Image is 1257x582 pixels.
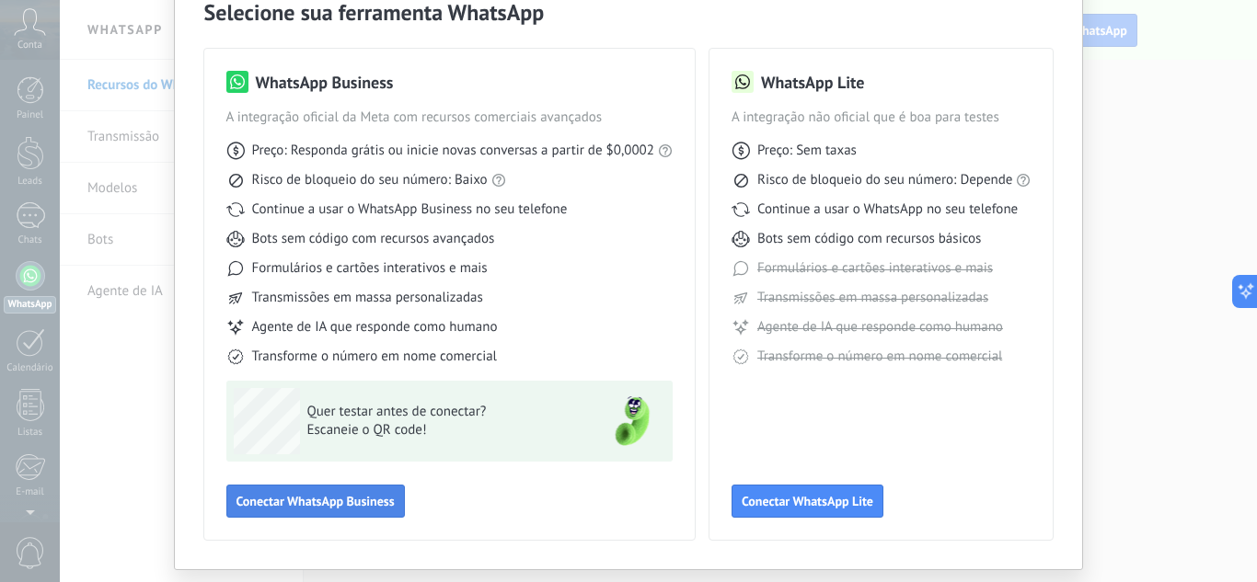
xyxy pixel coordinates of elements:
span: Bots sem código com recursos básicos [757,230,981,248]
span: Conectar WhatsApp Lite [742,495,873,508]
span: Continue a usar o WhatsApp Business no seu telefone [252,200,568,219]
span: Formulários e cartões interativos e mais [252,259,488,278]
span: Continue a usar o WhatsApp no seu telefone [757,200,1018,219]
span: Quer testar antes de conectar? [307,403,576,421]
span: Conectar WhatsApp Business [236,495,395,508]
span: Transforme o número em nome comercial [757,348,1002,366]
span: Escaneie o QR code! [307,421,576,439]
img: green-phone.png [599,388,665,454]
span: Formulários e cartões interativos e mais [757,259,993,278]
h3: WhatsApp Business [256,71,394,94]
span: Risco de bloqueio do seu número: Depende [757,171,1013,189]
h3: WhatsApp Lite [761,71,864,94]
span: Bots sem código com recursos avançados [252,230,495,248]
span: Transmissões em massa personalizadas [252,289,483,307]
span: A integração não oficial que é boa para testes [732,108,1032,127]
button: Conectar WhatsApp Lite [732,485,883,518]
span: Transforme o número em nome comercial [252,348,497,366]
span: A integração oficial da Meta com recursos comerciais avançados [226,108,673,127]
span: Transmissões em massa personalizadas [757,289,988,307]
span: Preço: Responda grátis ou inicie novas conversas a partir de $0,0002 [252,142,654,160]
span: Preço: Sem taxas [757,142,857,160]
button: Conectar WhatsApp Business [226,485,405,518]
span: Agente de IA que responde como humano [757,318,1003,337]
span: Risco de bloqueio do seu número: Baixo [252,171,488,189]
span: Agente de IA que responde como humano [252,318,498,337]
